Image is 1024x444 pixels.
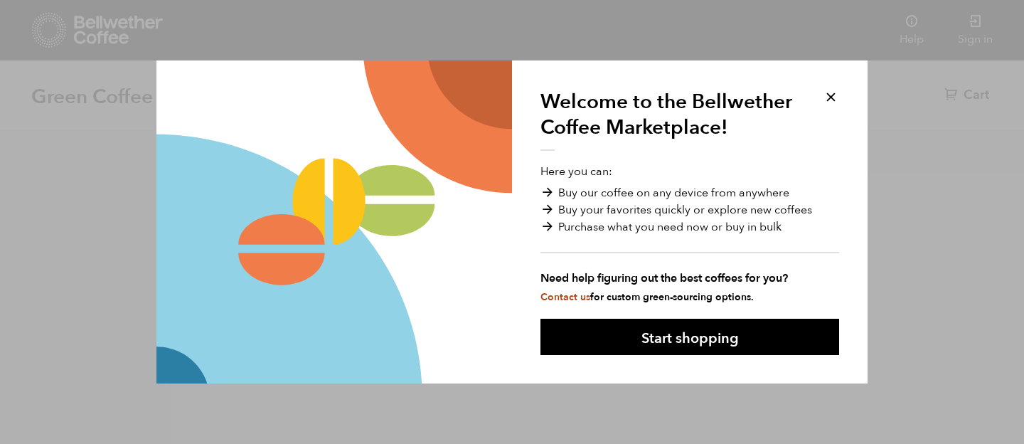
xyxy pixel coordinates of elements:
[540,89,804,152] h1: Welcome to the Bellwether Coffee Marketplace!
[540,290,754,304] small: for custom green-sourcing options.
[540,201,839,218] li: Buy your favorites quickly or explore new coffees
[540,163,839,304] p: Here you can:
[540,218,839,236] li: Purchase what you need now or buy in bulk
[540,184,839,201] li: Buy our coffee on any device from anywhere
[540,290,590,304] a: Contact us
[540,319,839,355] button: Start shopping
[540,270,839,287] strong: Need help figuring out the best coffees for you?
